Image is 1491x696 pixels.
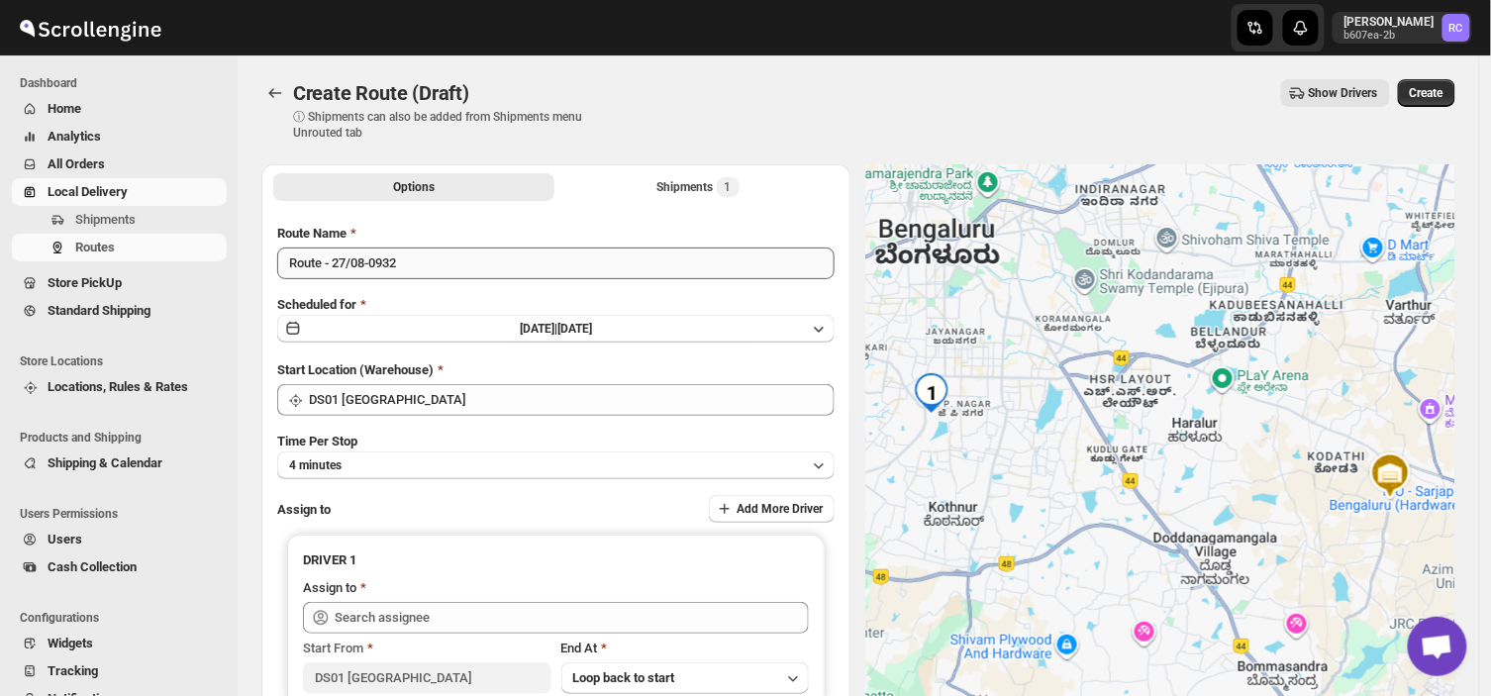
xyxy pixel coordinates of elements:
span: Loop back to start [573,670,675,685]
span: Create [1410,85,1443,101]
span: Add More Driver [737,501,823,517]
button: [DATE]|[DATE] [277,315,835,343]
button: 4 minutes [277,451,835,479]
button: Routes [261,79,289,107]
input: Search location [309,384,835,416]
p: b607ea-2b [1344,30,1435,42]
span: Assign to [277,502,331,517]
div: End At [561,639,809,658]
span: Configurations [20,610,228,626]
span: Route Name [277,226,347,241]
button: Loop back to start [561,662,809,694]
span: Options [393,179,435,195]
span: Store Locations [20,353,228,369]
h3: DRIVER 1 [303,550,809,570]
span: Cash Collection [48,559,137,574]
span: Store PickUp [48,275,122,290]
button: Show Drivers [1281,79,1390,107]
span: Tracking [48,663,98,678]
div: 1 [912,373,951,413]
span: Products and Shipping [20,430,228,446]
p: [PERSON_NAME] [1344,14,1435,30]
span: Standard Shipping [48,303,150,318]
button: Locations, Rules & Rates [12,373,227,401]
span: Users [48,532,82,547]
span: [DATE] [557,322,592,336]
button: Home [12,95,227,123]
a: Open chat [1408,617,1467,676]
div: Shipments [657,177,740,197]
button: All Orders [12,150,227,178]
span: All Orders [48,156,105,171]
span: Local Delivery [48,184,128,199]
button: Add More Driver [709,495,835,523]
button: User menu [1333,12,1472,44]
input: Search assignee [335,602,809,634]
input: Eg: Bengaluru Route [277,248,835,279]
span: Analytics [48,129,101,144]
span: [DATE] | [520,322,557,336]
button: All Route Options [273,173,554,201]
span: Time Per Stop [277,434,357,448]
span: Start Location (Warehouse) [277,362,434,377]
button: Tracking [12,657,227,685]
span: 4 minutes [289,457,342,473]
span: Users Permissions [20,506,228,522]
span: Home [48,101,81,116]
span: Routes [75,240,115,254]
span: Widgets [48,636,93,650]
span: Shipments [75,212,136,227]
button: Shipments [12,206,227,234]
button: Create [1398,79,1455,107]
span: Scheduled for [277,297,356,312]
button: Cash Collection [12,553,227,581]
span: Start From [303,641,363,655]
span: Locations, Rules & Rates [48,379,188,394]
span: 1 [725,179,732,195]
span: Dashboard [20,75,228,91]
button: Selected Shipments [558,173,840,201]
button: Widgets [12,630,227,657]
span: Show Drivers [1309,85,1378,101]
div: Assign to [303,578,356,598]
button: Users [12,526,227,553]
p: ⓘ Shipments can also be added from Shipments menu Unrouted tab [293,109,605,141]
span: Rahul Chopra [1442,14,1470,42]
span: Create Route (Draft) [293,81,469,105]
button: Analytics [12,123,227,150]
span: Shipping & Calendar [48,455,162,470]
text: RC [1449,22,1463,35]
img: ScrollEngine [16,3,164,52]
button: Routes [12,234,227,261]
button: Shipping & Calendar [12,449,227,477]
